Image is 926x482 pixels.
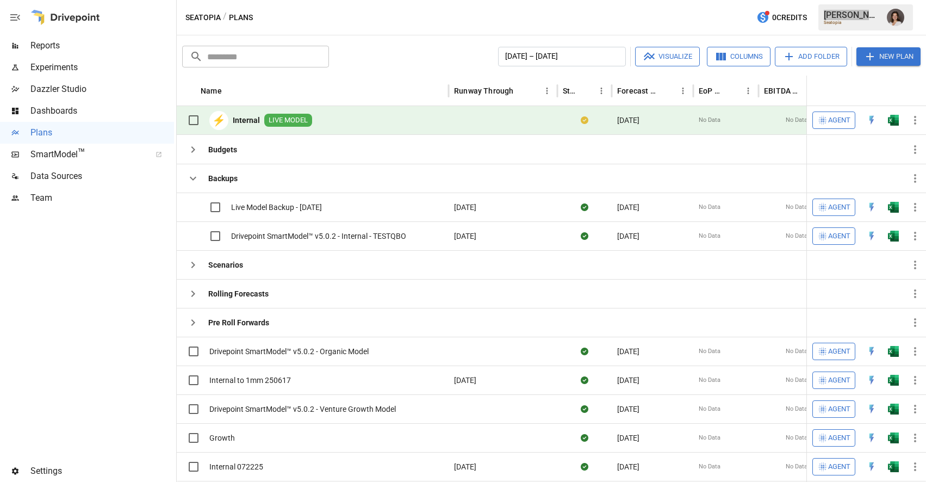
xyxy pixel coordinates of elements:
span: Dashboards [30,104,174,118]
img: excel-icon.76473adf.svg [888,231,899,242]
span: No Data [786,405,807,413]
div: [DATE] [612,193,693,221]
div: Status [563,86,577,95]
div: Open in Quick Edit [866,231,877,242]
span: Drivepoint SmartModel™ v5.0.2 - Organic Model [209,346,369,357]
button: Sort [801,83,817,98]
div: Franziska Ibscher [887,9,904,26]
div: Open in Excel [888,202,899,213]
span: No Data [699,203,720,212]
div: [DATE] [612,423,693,452]
button: Forecast start column menu [675,83,691,98]
div: [DATE] [612,221,693,250]
button: Seatopia [185,11,221,24]
div: Open in Excel [888,404,899,415]
div: Runway Through [454,86,513,95]
span: [DATE] [454,461,476,472]
img: excel-icon.76473adf.svg [888,375,899,386]
span: Agent [828,230,850,243]
button: Agent [812,343,855,360]
span: Drivepoint SmartModel™ v5.0.2 - Venture Growth Model [209,404,396,415]
div: Open in Quick Edit [866,346,877,357]
div: Sync complete [581,404,588,415]
div: Open in Excel [888,231,899,242]
button: Agent [812,372,855,389]
span: No Data [699,405,720,413]
span: Plans [30,126,174,139]
img: excel-icon.76473adf.svg [888,404,899,415]
div: Name [201,86,222,95]
div: / [223,11,227,24]
button: Sort [223,83,238,98]
button: Agent [812,227,855,245]
span: Internal 072225 [209,461,263,472]
span: 0 Credits [772,11,807,24]
span: Data Sources [30,170,174,183]
button: Sort [725,83,741,98]
span: Experiments [30,61,174,74]
span: [DATE] [454,375,476,386]
div: Your plan has changes in Excel that are not reflected in the Drivepoint Data Warehouse, select "S... [581,115,588,126]
span: No Data [786,434,807,442]
span: ™ [78,146,85,160]
span: No Data [786,232,807,240]
img: excel-icon.76473adf.svg [888,115,899,126]
b: Pre Roll Forwards [208,317,269,328]
button: Agent [812,429,855,447]
div: [DATE] [612,106,693,135]
button: Status column menu [594,83,609,98]
div: Open in Excel [888,115,899,126]
div: Sync complete [581,461,588,472]
button: 0Credits [752,8,811,28]
button: Sort [579,83,594,98]
span: No Data [786,203,807,212]
div: EoP Cash [699,86,724,95]
span: No Data [699,434,720,442]
span: Agent [828,345,850,358]
span: Agent [828,201,850,214]
div: Sync complete [581,432,588,443]
div: Sync complete [581,202,588,213]
img: quick-edit-flash.b8aec18c.svg [866,115,877,126]
span: [DATE] [454,202,476,213]
img: quick-edit-flash.b8aec18c.svg [866,432,877,443]
img: quick-edit-flash.b8aec18c.svg [866,346,877,357]
img: quick-edit-flash.b8aec18c.svg [866,404,877,415]
img: excel-icon.76473adf.svg [888,461,899,472]
button: EoP Cash column menu [741,83,756,98]
span: Agent [828,461,850,473]
img: quick-edit-flash.b8aec18c.svg [866,461,877,472]
button: Visualize [635,47,700,66]
span: No Data [786,462,807,471]
b: Budgets [208,144,237,155]
img: excel-icon.76473adf.svg [888,202,899,213]
div: Open in Quick Edit [866,115,877,126]
span: Team [30,191,174,205]
div: Forecast start [617,86,659,95]
span: No Data [699,347,720,356]
div: Open in Quick Edit [866,202,877,213]
span: Agent [828,374,850,387]
span: Growth [209,432,235,443]
button: Franziska Ibscher [880,2,911,33]
span: No Data [786,116,807,125]
b: Internal [233,115,260,126]
button: Agent [812,112,855,129]
button: Agent [812,400,855,418]
button: Sort [514,83,530,98]
span: Reports [30,39,174,52]
b: Scenarios [208,259,243,270]
button: New Plan [856,47,921,66]
button: [DATE] – [DATE] [498,47,626,66]
div: [DATE] [612,337,693,366]
button: Sort [660,83,675,98]
button: Sort [911,83,926,98]
button: Agent [812,458,855,475]
span: No Data [699,232,720,240]
span: Live Model Backup - [DATE] [231,202,322,213]
img: quick-edit-flash.b8aec18c.svg [866,202,877,213]
div: [DATE] [612,366,693,394]
div: Sync complete [581,375,588,386]
span: Settings [30,465,174,478]
div: Open in Quick Edit [866,375,877,386]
